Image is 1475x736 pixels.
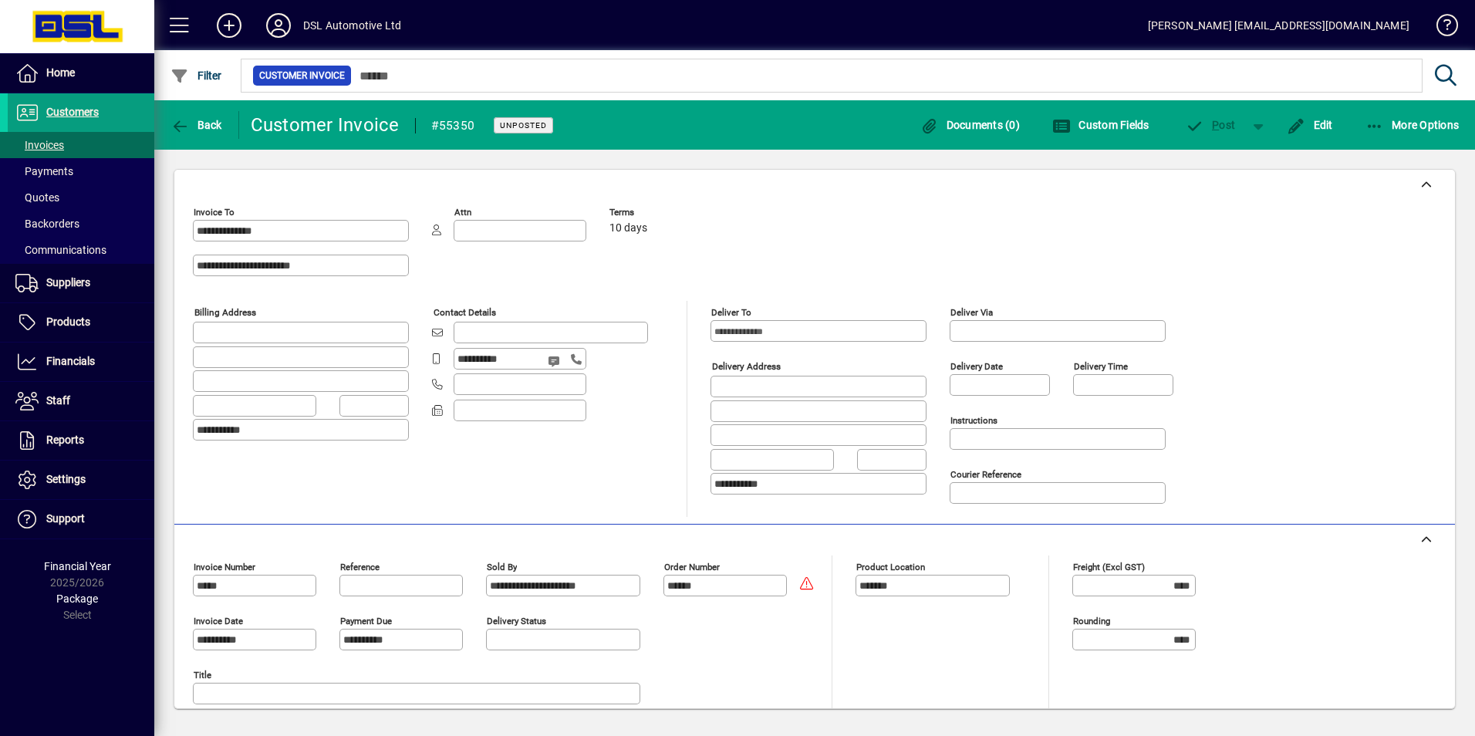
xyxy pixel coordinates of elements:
[46,106,99,118] span: Customers
[1425,3,1456,53] a: Knowledge Base
[170,119,222,131] span: Back
[340,562,380,572] mat-label: Reference
[154,111,239,139] app-page-header-button: Back
[46,512,85,525] span: Support
[8,132,154,158] a: Invoices
[711,307,751,318] mat-label: Deliver To
[46,66,75,79] span: Home
[1212,119,1219,131] span: P
[46,316,90,328] span: Products
[856,562,925,572] mat-label: Product location
[1052,119,1149,131] span: Custom Fields
[950,307,993,318] mat-label: Deliver via
[537,343,574,380] button: Send SMS
[1287,119,1333,131] span: Edit
[500,120,547,130] span: Unposted
[431,113,475,138] div: #55350
[194,670,211,680] mat-label: Title
[1148,13,1409,38] div: [PERSON_NAME] [EMAIL_ADDRESS][DOMAIN_NAME]
[609,222,647,235] span: 10 days
[194,207,235,218] mat-label: Invoice To
[8,237,154,263] a: Communications
[1178,111,1244,139] button: Post
[167,111,226,139] button: Back
[8,184,154,211] a: Quotes
[8,54,154,93] a: Home
[170,69,222,82] span: Filter
[46,355,95,367] span: Financials
[487,562,517,572] mat-label: Sold by
[251,113,400,137] div: Customer Invoice
[46,394,70,407] span: Staff
[167,62,226,89] button: Filter
[259,68,345,83] span: Customer Invoice
[340,616,392,626] mat-label: Payment due
[950,415,997,426] mat-label: Instructions
[920,119,1020,131] span: Documents (0)
[8,211,154,237] a: Backorders
[15,139,64,151] span: Invoices
[950,469,1021,480] mat-label: Courier Reference
[8,382,154,420] a: Staff
[15,191,59,204] span: Quotes
[15,165,73,177] span: Payments
[254,12,303,39] button: Profile
[1073,616,1110,626] mat-label: Rounding
[56,593,98,605] span: Package
[1365,119,1460,131] span: More Options
[15,244,106,256] span: Communications
[303,13,401,38] div: DSL Automotive Ltd
[8,461,154,499] a: Settings
[8,500,154,538] a: Support
[8,158,154,184] a: Payments
[609,208,702,218] span: Terms
[1186,119,1236,131] span: ost
[487,616,546,626] mat-label: Delivery status
[15,218,79,230] span: Backorders
[44,560,111,572] span: Financial Year
[8,343,154,381] a: Financials
[950,361,1003,372] mat-label: Delivery date
[46,276,90,289] span: Suppliers
[1074,361,1128,372] mat-label: Delivery time
[194,562,255,572] mat-label: Invoice number
[46,434,84,446] span: Reports
[8,421,154,460] a: Reports
[204,12,254,39] button: Add
[454,207,471,218] mat-label: Attn
[1362,111,1463,139] button: More Options
[194,616,243,626] mat-label: Invoice date
[8,303,154,342] a: Products
[1073,562,1145,572] mat-label: Freight (excl GST)
[916,111,1024,139] button: Documents (0)
[664,562,720,572] mat-label: Order number
[1283,111,1337,139] button: Edit
[8,264,154,302] a: Suppliers
[1048,111,1153,139] button: Custom Fields
[46,473,86,485] span: Settings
